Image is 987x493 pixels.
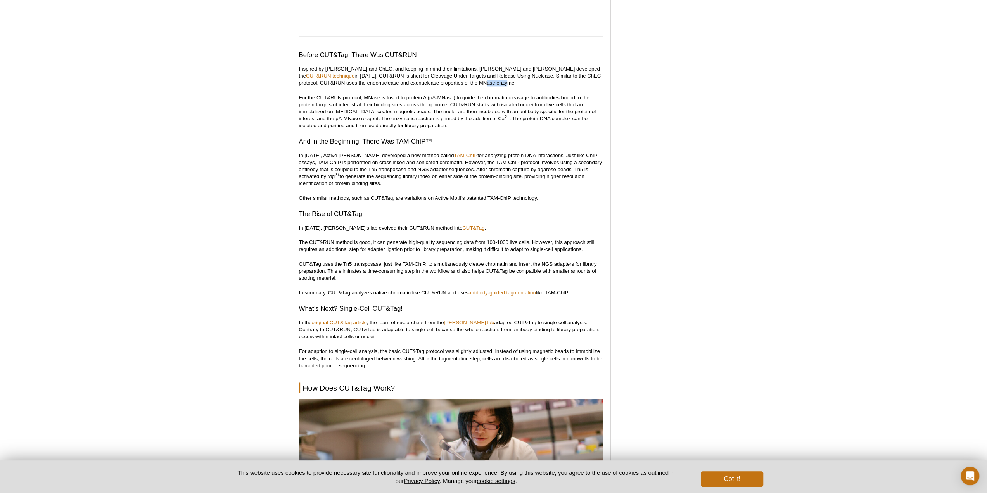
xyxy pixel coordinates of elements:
[306,73,354,79] a: CUT&RUN technique
[299,261,603,282] p: CUT&Tag uses the Tn5 transposase, just like TAM-ChIP, to simultaneously cleave chromatin and inse...
[299,195,603,202] p: Other similar methods, such as CUT&Tag, are variations on Active Motif’s patented TAM-ChIP techno...
[224,469,688,485] p: This website uses cookies to provide necessary site functionality and improve your online experie...
[468,290,536,296] a: antibody-guided tagmentation
[404,477,439,484] a: Privacy Policy
[299,152,603,187] p: In [DATE], Active [PERSON_NAME] developed a new method called for analyzing protein-DNA interacti...
[299,94,603,129] p: For the CUT&RUN protocol, MNase is fused to protein A (pA-MNase) to guide the chromatin cleavage ...
[335,172,340,177] sup: 2+
[299,225,603,232] p: In [DATE], [PERSON_NAME]’s lab evolved their CUT&RUN method into .
[462,225,484,231] a: CUT&Tag
[444,320,494,325] a: [PERSON_NAME] lab
[299,319,603,340] p: In the , the team of researchers from the adapted CUT&Tag to single-cell analysis. Contrary to CU...
[299,137,603,146] h3: And in the Beginning, There Was TAM-ChIP™
[299,50,603,60] h3: Before CUT&Tag, There Was CUT&RUN
[961,467,979,485] div: Open Intercom Messenger
[505,114,510,119] sup: 2+
[477,477,515,484] button: cookie settings
[299,289,603,296] p: In summary, CUT&Tag analyzes native chromatin like CUT&RUN and uses like TAM-ChIP.
[299,382,603,393] h2: How Does CUT&Tag Work?
[299,304,603,313] h3: What’s Next? Single-Cell CUT&Tag!
[312,320,367,325] a: original CUT&Tag article
[299,66,603,86] p: Inspired by [PERSON_NAME] and ChEC, and keeping in mind their limitations, [PERSON_NAME] and [PER...
[299,239,603,253] p: The CUT&RUN method is good, it can generate high-quality sequencing data from 100-1000 live cells...
[299,209,603,219] h3: The Rise of CUT&Tag
[454,152,477,158] a: TAM-ChIP
[701,471,763,487] button: Got it!
[299,348,603,369] p: For adaption to single-cell analysis, the basic CUT&Tag protocol was slightly adjusted. Instead o...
